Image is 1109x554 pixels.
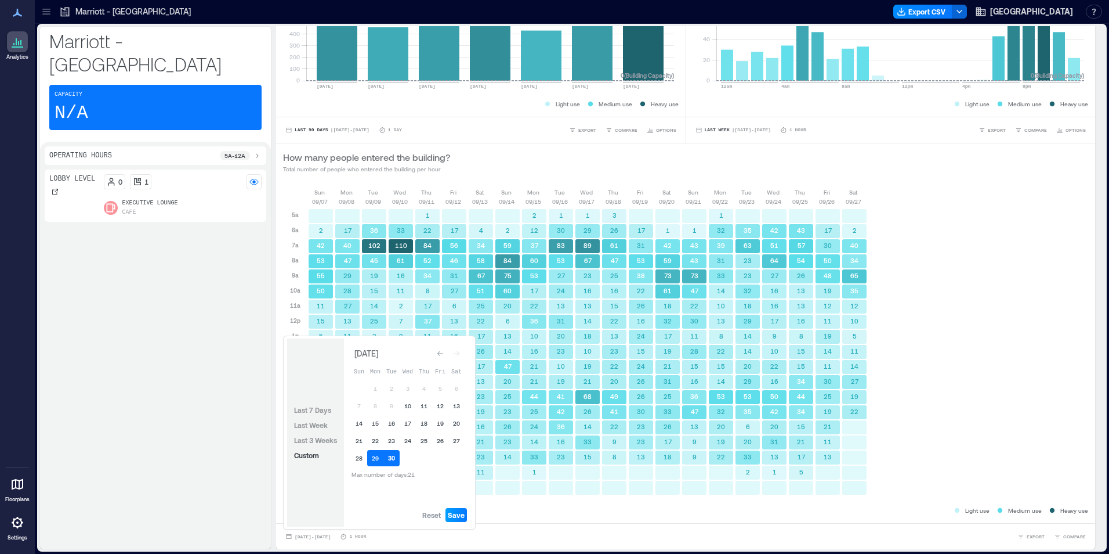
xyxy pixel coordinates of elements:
text: 59 [664,257,672,264]
button: Save [445,508,467,522]
text: 12am [721,84,732,89]
button: [GEOGRAPHIC_DATA] [972,2,1077,21]
text: 2 [319,226,323,234]
p: Floorplans [5,496,30,503]
text: 32 [717,226,725,234]
text: 53 [317,257,325,264]
button: 25 [416,433,432,449]
text: 61 [397,257,405,264]
button: Last 3 Weeks [292,433,339,447]
p: Heavy use [1060,99,1088,109]
text: 42 [317,242,325,249]
button: 16 [383,415,400,431]
text: [DATE] [368,84,385,89]
p: 9a [292,271,299,280]
p: Lobby Level [49,174,95,184]
text: 56 [450,242,458,249]
text: 64 [770,257,778,264]
text: 13 [450,317,458,325]
text: 32 [744,287,752,294]
text: 12pm [902,84,913,89]
p: 09/17 [579,197,595,206]
p: 5a - 12a [224,151,245,160]
p: 09/18 [606,197,621,206]
text: 19 [824,287,832,294]
span: EXPORT [988,127,1006,134]
tspan: 0 [296,77,300,84]
p: 09/12 [445,197,461,206]
p: 09/24 [766,197,781,206]
text: 17 [531,287,539,294]
button: OPTIONS [644,124,679,136]
text: 34 [850,257,858,264]
p: Total number of people who entered the building per hour [283,164,450,174]
text: 10 [717,302,725,310]
span: Save [448,510,465,520]
text: 52 [423,257,432,264]
span: Last Week [294,421,328,429]
p: N/A [55,102,88,125]
p: Medium use [1008,99,1042,109]
text: 59 [503,242,512,249]
text: [DATE] [572,84,589,89]
text: 29 [584,226,592,234]
text: 40 [850,242,858,249]
button: Last Week [292,418,330,432]
text: 6 [452,302,456,310]
button: Export CSV [893,5,952,19]
p: 09/11 [419,197,434,206]
p: 1 Day [388,127,402,134]
p: Cafe [122,208,136,217]
p: 09/08 [339,197,354,206]
p: 10a [290,286,300,295]
button: Reset [420,508,443,522]
button: 22 [367,433,383,449]
p: 09/13 [472,197,488,206]
text: 28 [343,287,351,294]
span: OPTIONS [656,127,676,134]
text: 3 [613,211,617,219]
p: Analytics [6,53,28,60]
text: 38 [637,272,645,279]
text: 48 [824,272,832,279]
text: 17 [424,302,432,310]
p: Light use [556,99,580,109]
text: 53 [637,257,645,264]
span: Reset [422,510,441,520]
text: 73 [664,272,672,279]
text: 13 [557,302,565,310]
button: OPTIONS [1054,124,1088,136]
text: 1 [666,226,670,234]
text: 18 [744,302,752,310]
text: 47 [344,257,352,264]
text: 22 [423,226,432,234]
text: [DATE] [419,84,436,89]
p: Wed [580,188,593,197]
p: 6a [292,225,299,235]
button: Custom [292,448,321,462]
tspan: 100 [289,65,300,72]
p: 09/22 [712,197,728,206]
p: Sat [476,188,484,197]
p: 09/10 [392,197,408,206]
p: 1 [144,177,148,186]
a: Analytics [3,28,32,64]
span: [DATE] - [DATE] [295,534,331,539]
text: 31 [450,272,458,279]
p: Sat [849,188,857,197]
text: 2 [853,226,857,234]
p: Mon [527,188,539,197]
text: 1 [426,211,430,219]
button: 27 [448,433,465,449]
text: 35 [850,287,858,294]
text: 4pm [962,84,971,89]
text: 58 [477,257,485,264]
text: 42 [664,242,672,249]
span: Custom [294,451,319,459]
text: 25 [477,302,485,310]
text: 36 [370,226,378,234]
text: 26 [797,272,805,279]
text: 18 [664,302,672,310]
text: 15 [610,302,618,310]
text: 54 [797,257,805,264]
